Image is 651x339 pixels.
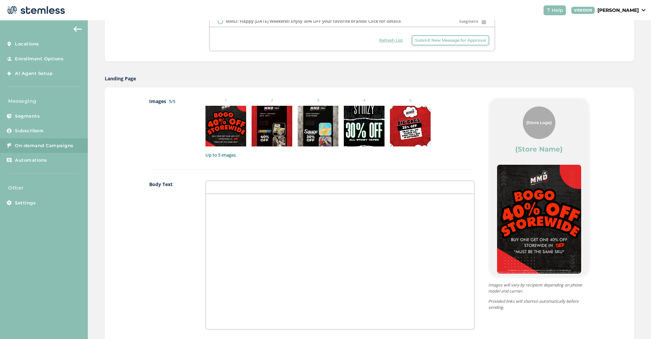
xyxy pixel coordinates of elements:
[546,8,550,12] img: icon-help-white-03924b79.svg
[344,106,384,146] img: 9k=
[15,127,44,134] span: Subscribers
[459,18,461,24] strong: 1
[15,56,63,62] span: Enrollment Options
[379,37,403,43] span: Refresh List
[298,106,338,146] img: wX2lkcahndgzgAAAABJRU5ErkJggg==
[526,120,552,126] span: {Store Logo}
[515,144,563,154] label: {Store Name}
[497,165,581,274] img: J130qQ9SFYhh4f3Ml2wvp0uz+x34q5TQmlbAAAAABJRU5ErkJggg==
[488,298,590,311] p: Provided links will shorten automatically before sending.
[390,98,431,103] small: 5
[390,106,431,146] img: tIbmD32IAhK8fkKW6BUJoqEkaN8meXgaCaICCbzdGkqqQcF7awLbmKo3tKHxx7UjMrxvoKAvC74ABQFHkJkz5jcAAAAASUVOR...
[105,75,136,82] label: Landing Page
[205,98,246,103] small: 1
[571,7,595,14] div: VENDOR
[74,26,82,32] img: icon-arrow-back-accent-c549486e.svg
[642,9,646,12] img: icon_down-arrow-small-66adaf34.svg
[344,98,384,103] small: 4
[205,152,474,159] label: Up to 5 images.
[15,41,39,47] span: Locations
[298,98,338,103] small: 3
[226,18,401,25] label: MMD: Happy [DATE] Weekend! Enjoy 30% OFF your favorite brands! Click for details
[488,282,590,294] p: Images will vary by recipient depending on phone model and carrier.
[252,98,292,103] small: 2
[15,70,53,77] span: AI Agent Setup
[149,181,192,330] label: Body Text
[459,18,478,24] span: segment
[552,7,563,14] span: Help
[205,106,246,146] img: J130qQ9SFYhh4f3Ml2wvp0uz+x34q5TQmlbAAAAABJRU5ErkJggg==
[169,98,175,104] label: 5/5
[415,37,486,43] span: Submit New Message for Approval
[5,3,65,17] img: logo-dark-0685b13c.svg
[15,142,74,149] span: On-demand Campaigns
[412,35,489,45] button: Submit New Message for Approval
[15,157,47,164] span: Automations
[617,306,651,339] iframe: Chat Widget
[252,106,292,146] img: AMIpJW+9cszhAAAAAElFTkSuQmCC
[15,200,36,206] span: Settings
[15,113,40,120] span: Segments
[376,35,406,45] button: Refresh List
[149,98,192,159] label: Images
[597,7,639,14] p: [PERSON_NAME]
